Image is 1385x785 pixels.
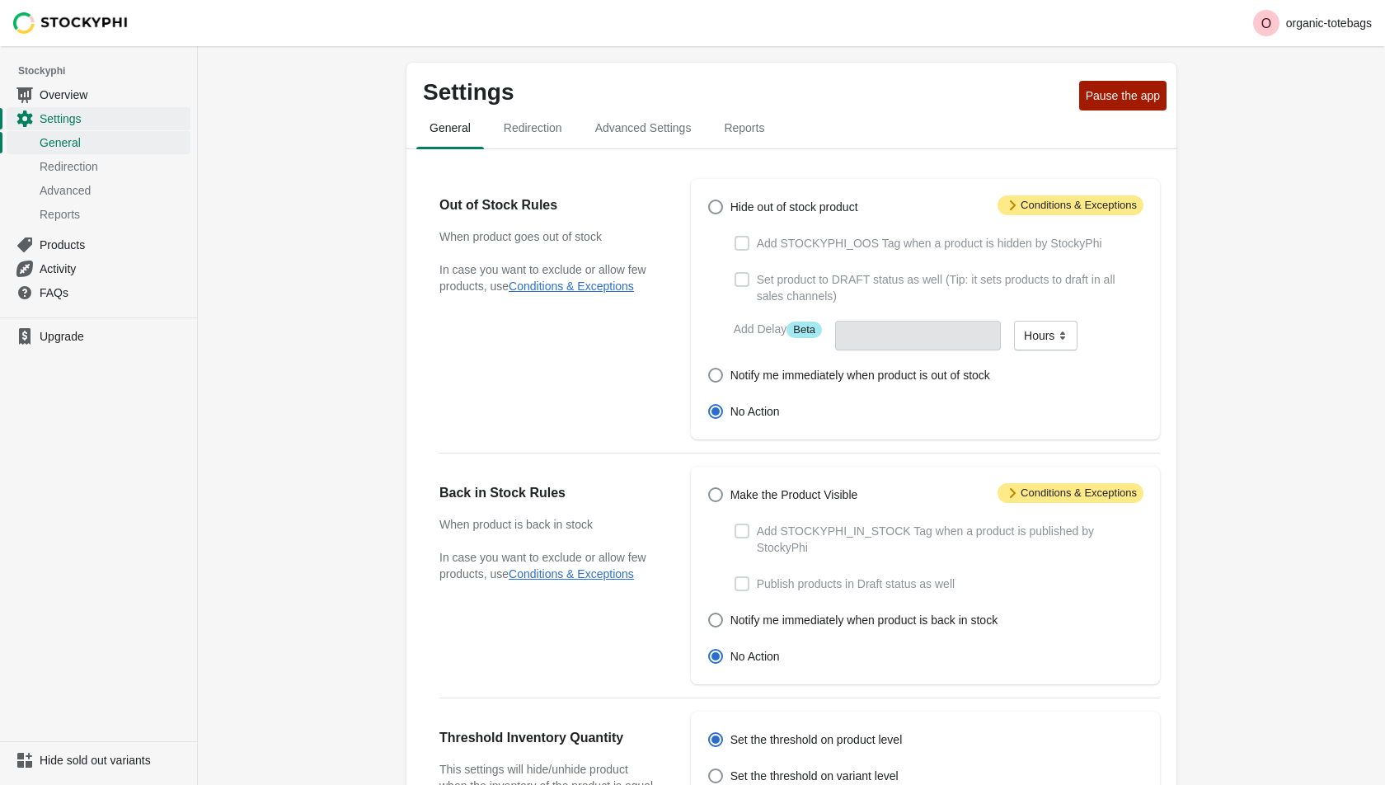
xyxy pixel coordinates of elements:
[998,195,1143,215] span: Conditions & Exceptions
[707,106,781,149] button: reports
[509,280,634,293] button: Conditions & Exceptions
[7,106,190,130] a: Settings
[439,549,658,582] p: In case you want to exclude or allow few products, use
[1086,89,1160,102] span: Pause the app
[998,483,1143,503] span: Conditions & Exceptions
[40,182,187,199] span: Advanced
[40,134,187,151] span: General
[491,113,575,143] span: Redirection
[786,322,822,338] span: Beta
[40,261,187,277] span: Activity
[757,271,1143,304] span: Set product to DRAFT status as well (Tip: it sets products to draft in all sales channels)
[13,12,129,34] img: Stockyphi
[7,256,190,280] a: Activity
[40,752,187,769] span: Hide sold out variants
[487,106,579,149] button: redirection
[730,612,998,628] span: Notify me immediately when product is back in stock
[40,237,187,253] span: Products
[439,228,658,245] h3: When product goes out of stock
[730,731,903,748] span: Set the threshold on product level
[439,195,658,215] h2: Out of Stock Rules
[439,261,658,294] p: In case you want to exclude or allow few products, use
[40,158,187,175] span: Redirection
[730,367,990,383] span: Notify me immediately when product is out of stock
[413,106,487,149] button: general
[40,110,187,127] span: Settings
[7,233,190,256] a: Products
[1079,81,1167,110] button: Pause the app
[7,280,190,304] a: FAQs
[730,403,780,420] span: No Action
[18,63,197,79] span: Stockyphi
[1261,16,1270,31] text: O
[40,87,187,103] span: Overview
[711,113,777,143] span: Reports
[757,235,1102,251] span: Add STOCKYPHI_OOS Tag when a product is hidden by StockyPhi
[1253,10,1279,36] span: Avatar with initials O
[757,576,955,592] span: Publish products in Draft status as well
[7,749,190,772] a: Hide sold out variants
[7,325,190,348] a: Upgrade
[7,154,190,178] a: Redirection
[40,206,187,223] span: Reports
[439,483,658,503] h2: Back in Stock Rules
[40,284,187,301] span: FAQs
[730,199,858,215] span: Hide out of stock product
[730,768,899,784] span: Set the threshold on variant level
[7,130,190,154] a: General
[757,523,1143,556] span: Add STOCKYPHI_IN_STOCK Tag when a product is published by StockyPhi
[582,113,705,143] span: Advanced Settings
[439,728,658,748] h2: Threshold Inventory Quantity
[439,516,658,533] h3: When product is back in stock
[1286,16,1372,30] p: organic-totebags
[416,113,484,143] span: General
[7,178,190,202] a: Advanced
[7,202,190,226] a: Reports
[730,648,780,665] span: No Action
[734,321,822,338] label: Add Delay
[579,106,708,149] button: Advanced settings
[1246,7,1378,40] button: Avatar with initials Oorganic-totebags
[509,567,634,581] button: Conditions & Exceptions
[423,79,1073,106] p: Settings
[40,328,187,345] span: Upgrade
[730,487,858,503] span: Make the Product Visible
[7,82,190,106] a: Overview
